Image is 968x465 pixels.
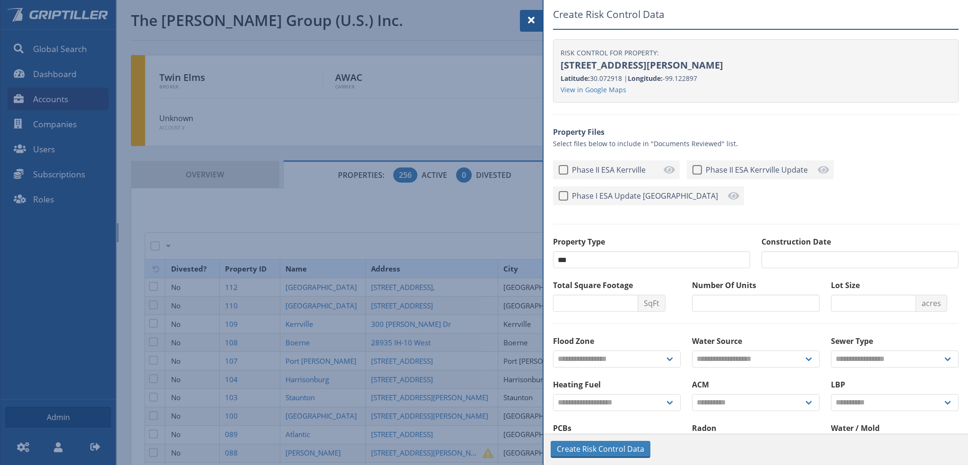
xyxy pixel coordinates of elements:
span: Phase II ESA Kerrville [568,164,674,175]
span: Create Risk Control Data [557,443,644,455]
label: Radon [692,422,820,434]
label: Water / Mold [831,422,959,434]
label: Water Source [692,335,820,347]
label: Property Type [553,236,750,247]
strong: Latitude: [561,74,590,83]
label: Flood Zone [553,335,681,347]
p: . [553,126,959,149]
a: View in Google Maps [561,85,626,94]
label: Construction Date [761,236,959,247]
button: Create Risk Control Data [551,441,650,458]
label: Number Of Units [692,280,820,291]
small: 30.072918 | -99.122897 [561,74,697,83]
span: Phase II ESA Kerrville Update [702,164,828,175]
span: Phase I ESA Update [GEOGRAPHIC_DATA] [568,190,738,202]
label: Lot Size [831,280,959,291]
label: ACM [692,379,820,390]
strong: [STREET_ADDRESS][PERSON_NAME] [561,59,723,71]
small: Risk Control For Property: [561,48,659,57]
strong: Property Files [553,127,605,137]
h5: Create Risk Control Data [553,7,959,30]
strong: Longitude: [628,74,663,83]
label: Total Square Footage [553,280,681,291]
label: Heating Fuel [553,379,681,390]
small: Select files below to include in "Documents Reviewed" list [553,139,736,148]
label: PCBs [553,422,681,434]
label: LBP [831,379,959,390]
label: Sewer Type [831,335,959,347]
